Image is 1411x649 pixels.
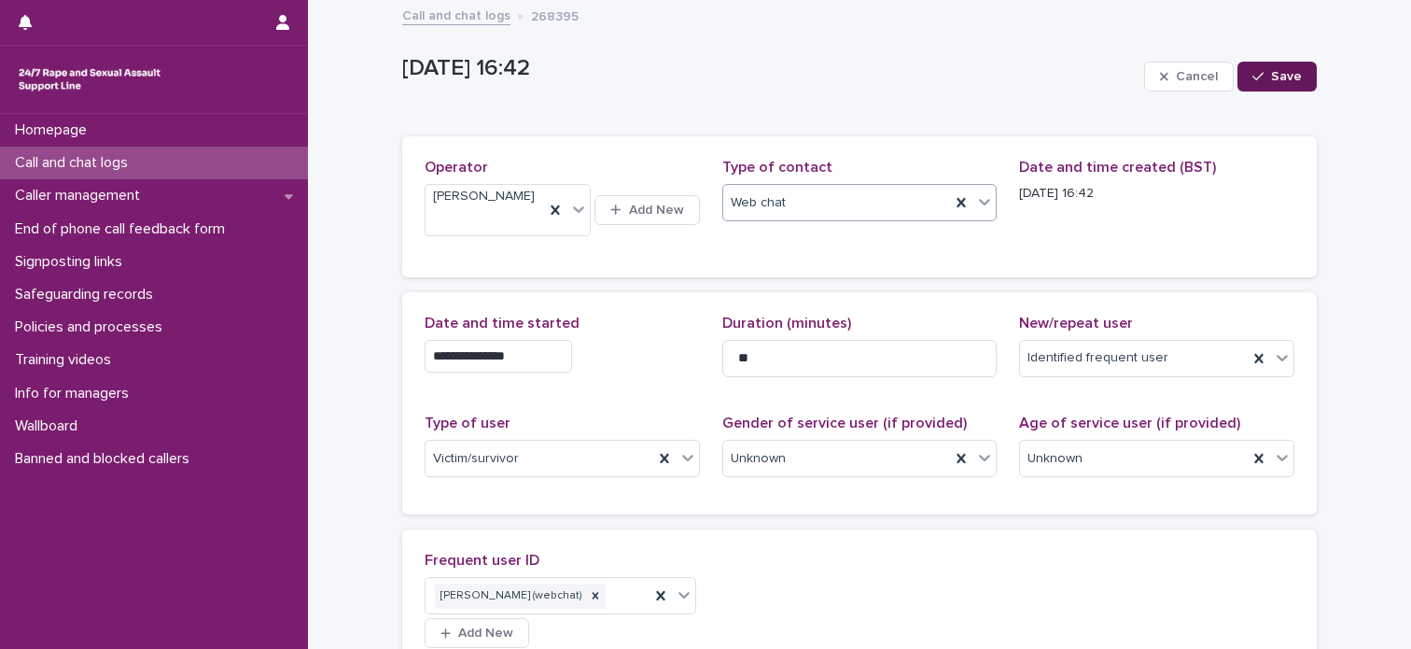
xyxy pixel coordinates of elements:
[7,417,92,435] p: Wallboard
[15,61,164,98] img: rhQMoQhaT3yELyF149Cw
[433,187,535,206] span: [PERSON_NAME]
[1019,160,1216,175] span: Date and time created (BST)
[7,385,144,402] p: Info for managers
[7,220,240,238] p: End of phone call feedback form
[731,449,786,469] span: Unknown
[1176,70,1218,83] span: Cancel
[425,553,539,568] span: Frequent user ID
[1019,316,1133,331] span: New/repeat user
[433,449,519,469] span: Victim/survivor
[425,416,510,430] span: Type of user
[458,627,513,640] span: Add New
[425,160,488,175] span: Operator
[425,618,529,648] button: Add New
[7,318,177,336] p: Policies and processes
[7,187,155,205] p: Caller management
[594,195,699,225] button: Add New
[629,204,684,217] span: Add New
[435,584,585,609] div: [PERSON_NAME] (webchat)
[7,121,102,139] p: Homepage
[402,4,510,25] a: Call and chat logs
[7,450,204,468] p: Banned and blocked callers
[7,286,168,303] p: Safeguarding records
[1237,62,1317,92] button: Save
[425,316,580,331] span: Date and time started
[722,416,967,430] span: Gender of service user (if provided)
[402,55,1137,82] p: [DATE] 16:42
[531,5,579,25] p: 268395
[1271,70,1302,83] span: Save
[722,160,832,175] span: Type of contact
[731,193,786,213] span: Web chat
[1027,449,1083,469] span: Unknown
[7,154,143,172] p: Call and chat logs
[1027,348,1168,368] span: Identified frequent user
[1019,184,1294,204] p: [DATE] 16:42
[1144,62,1234,92] button: Cancel
[7,253,137,271] p: Signposting links
[722,316,851,331] span: Duration (minutes)
[1019,416,1240,430] span: Age of service user (if provided)
[7,351,126,369] p: Training videos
